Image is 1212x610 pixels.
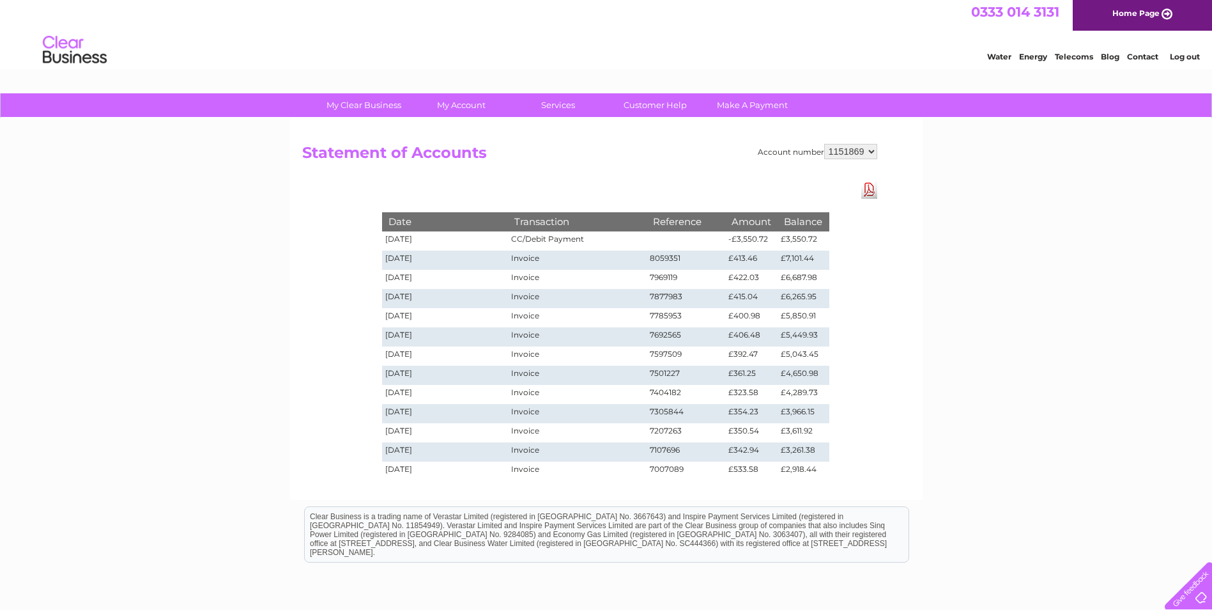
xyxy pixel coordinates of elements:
td: 7969119 [647,270,726,289]
td: Invoice [508,423,646,442]
th: Transaction [508,212,646,231]
a: Make A Payment [700,93,805,117]
td: 7107696 [647,442,726,462]
td: [DATE] [382,423,509,442]
td: £3,611.92 [778,423,829,442]
td: £6,687.98 [778,270,829,289]
a: 0333 014 3131 [971,6,1059,22]
td: £354.23 [725,404,778,423]
td: Invoice [508,270,646,289]
td: Invoice [508,347,646,366]
div: Account number [758,144,877,159]
td: [DATE] [382,442,509,462]
td: Invoice [508,308,646,327]
td: 8059351 [647,251,726,270]
th: Date [382,212,509,231]
td: [DATE] [382,385,509,404]
td: 7785953 [647,308,726,327]
td: [DATE] [382,347,509,366]
td: £392.47 [725,347,778,366]
td: 7404182 [647,385,726,404]
h2: Statement of Accounts [302,144,877,168]
td: [DATE] [382,462,509,481]
td: £3,261.38 [778,442,829,462]
th: Reference [647,212,726,231]
a: Telecoms [1055,54,1093,64]
td: Invoice [508,366,646,385]
a: Log out [1170,54,1200,64]
td: -£3,550.72 [725,231,778,251]
td: £361.25 [725,366,778,385]
td: 7877983 [647,289,726,308]
td: £5,449.93 [778,327,829,347]
th: Balance [778,212,829,231]
td: 7007089 [647,462,726,481]
a: Water [987,54,1011,64]
td: Invoice [508,462,646,481]
td: £413.46 [725,251,778,270]
td: [DATE] [382,270,509,289]
td: [DATE] [382,251,509,270]
td: [DATE] [382,366,509,385]
td: £422.03 [725,270,778,289]
td: £342.94 [725,442,778,462]
td: £3,550.72 [778,231,829,251]
td: £5,043.45 [778,347,829,366]
td: CC/Debit Payment [508,231,646,251]
td: £3,966.15 [778,404,829,423]
td: £323.58 [725,385,778,404]
td: £406.48 [725,327,778,347]
td: 7597509 [647,347,726,366]
a: Blog [1101,54,1119,64]
td: [DATE] [382,289,509,308]
td: [DATE] [382,308,509,327]
a: Contact [1127,54,1158,64]
th: Amount [725,212,778,231]
td: £7,101.44 [778,251,829,270]
a: My Clear Business [311,93,417,117]
td: Invoice [508,327,646,347]
td: £350.54 [725,423,778,442]
td: 7305844 [647,404,726,423]
td: £6,265.95 [778,289,829,308]
a: My Account [408,93,514,117]
td: [DATE] [382,231,509,251]
div: Clear Business is a trading name of Verastar Limited (registered in [GEOGRAPHIC_DATA] No. 3667643... [305,7,909,62]
td: £4,650.98 [778,366,829,385]
td: £5,850.91 [778,308,829,327]
td: £533.58 [725,462,778,481]
img: logo.png [42,33,107,72]
a: Download Pdf [861,180,877,199]
td: 7501227 [647,366,726,385]
td: [DATE] [382,327,509,347]
td: 7207263 [647,423,726,442]
td: Invoice [508,385,646,404]
td: Invoice [508,404,646,423]
td: £415.04 [725,289,778,308]
td: Invoice [508,251,646,270]
td: Invoice [508,442,646,462]
a: Energy [1019,54,1047,64]
td: Invoice [508,289,646,308]
td: £4,289.73 [778,385,829,404]
a: Services [505,93,611,117]
td: £400.98 [725,308,778,327]
td: [DATE] [382,404,509,423]
td: £2,918.44 [778,462,829,481]
a: Customer Help [602,93,708,117]
td: 7692565 [647,327,726,347]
